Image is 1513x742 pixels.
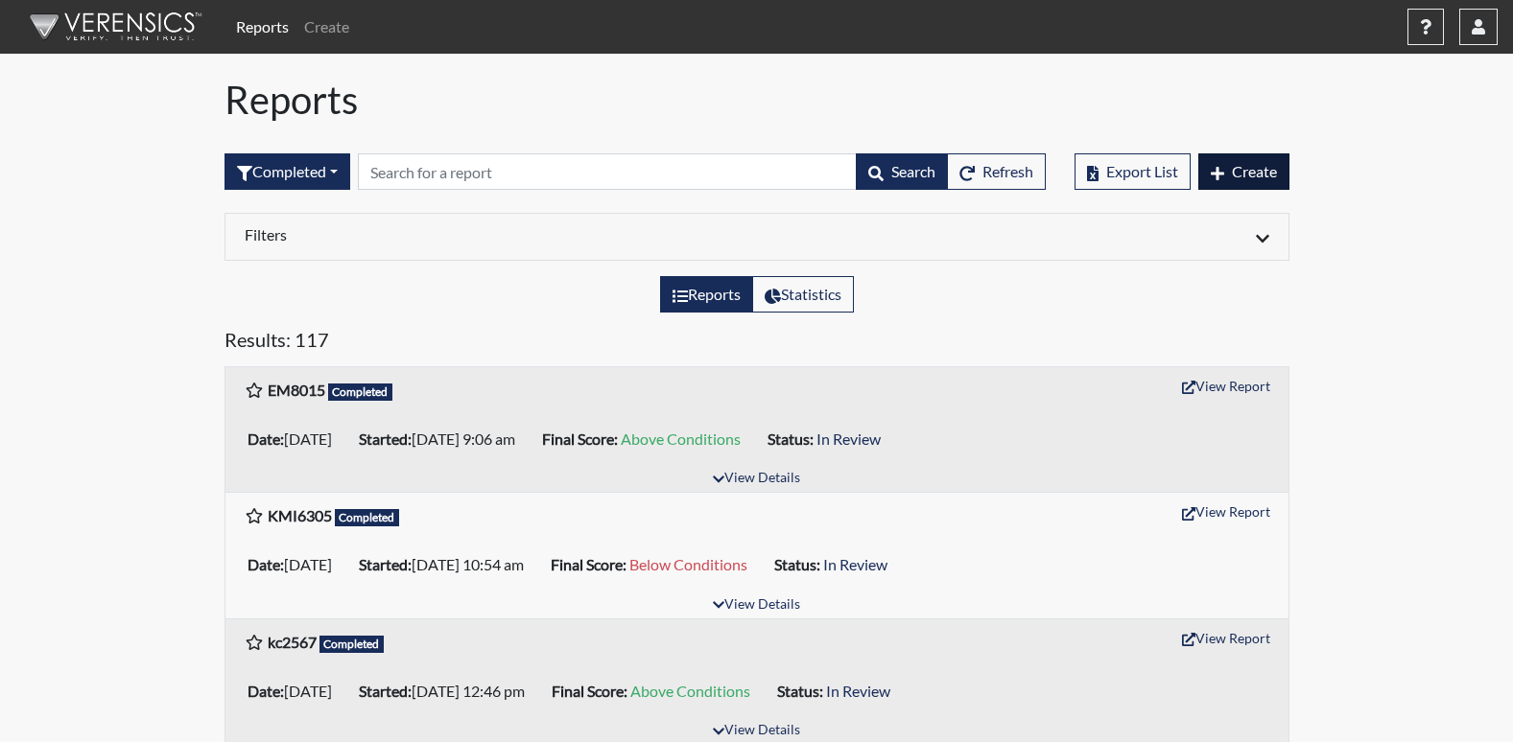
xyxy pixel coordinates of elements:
[268,633,317,651] b: kc2567
[248,555,284,573] b: Date:
[351,549,543,580] li: [DATE] 10:54 am
[542,429,618,448] b: Final Score:
[225,153,350,190] button: Completed
[823,555,887,573] span: In Review
[225,77,1289,123] h1: Reports
[704,466,809,492] button: View Details
[552,682,627,700] b: Final Score:
[359,682,412,700] b: Started:
[704,592,809,618] button: View Details
[240,424,351,454] li: [DATE]
[660,276,753,313] label: View the list of reports
[328,383,393,401] span: Completed
[225,328,1289,359] h5: Results: 117
[1106,162,1178,180] span: Export List
[1075,153,1191,190] button: Export List
[982,162,1033,180] span: Refresh
[335,509,400,526] span: Completed
[228,8,296,46] a: Reports
[1173,623,1279,653] button: View Report
[248,682,284,700] b: Date:
[816,429,881,448] span: In Review
[1173,371,1279,401] button: View Report
[359,555,412,573] b: Started:
[351,676,544,707] li: [DATE] 12:46 pm
[230,225,1284,248] div: Click to expand/collapse filters
[768,429,814,448] b: Status:
[359,429,412,448] b: Started:
[268,506,332,524] b: KMI6305
[629,555,747,573] span: Below Conditions
[621,429,741,448] span: Above Conditions
[891,162,935,180] span: Search
[947,153,1046,190] button: Refresh
[248,429,284,448] b: Date:
[296,8,357,46] a: Create
[351,424,534,454] li: [DATE] 9:06 am
[551,555,626,573] b: Final Score:
[240,549,351,580] li: [DATE]
[225,153,350,190] div: Filter by interview status
[245,225,743,243] h6: Filters
[1232,162,1277,180] span: Create
[777,682,823,700] b: Status:
[752,276,854,313] label: View statistics about completed interviews
[319,636,385,653] span: Completed
[358,153,857,190] input: Search by Registration ID, Interview Number, or Investigation Name.
[856,153,948,190] button: Search
[268,381,325,399] b: EM8015
[1173,497,1279,526] button: View Report
[1198,153,1289,190] button: Create
[826,682,890,700] span: In Review
[774,555,820,573] b: Status:
[630,682,750,700] span: Above Conditions
[240,676,351,707] li: [DATE]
